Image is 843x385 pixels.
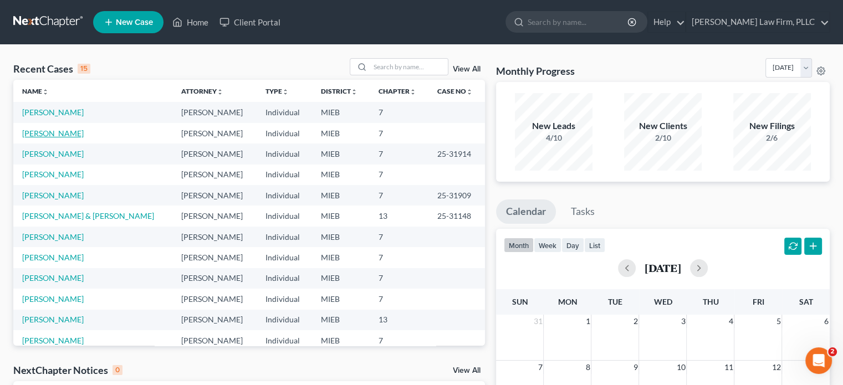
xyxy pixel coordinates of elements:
[561,199,605,224] a: Tasks
[172,143,257,164] td: [PERSON_NAME]
[167,12,214,32] a: Home
[282,89,289,95] i: unfold_more
[537,361,543,374] span: 7
[428,185,485,206] td: 25-31909
[428,143,485,164] td: 25-31914
[312,330,370,351] td: MIEB
[13,363,122,377] div: NextChapter Notices
[584,361,591,374] span: 8
[78,64,90,74] div: 15
[558,297,577,306] span: Mon
[370,59,448,75] input: Search by name...
[116,18,153,27] span: New Case
[733,132,811,143] div: 2/6
[608,297,622,306] span: Tue
[312,289,370,309] td: MIEB
[504,238,534,253] button: month
[22,87,49,95] a: Nameunfold_more
[257,330,312,351] td: Individual
[370,289,428,309] td: 7
[22,253,84,262] a: [PERSON_NAME]
[496,199,556,224] a: Calendar
[257,310,312,330] td: Individual
[823,315,830,328] span: 6
[312,206,370,226] td: MIEB
[648,12,685,32] a: Help
[370,206,428,226] td: 13
[624,132,702,143] div: 2/10
[453,65,481,73] a: View All
[22,315,84,324] a: [PERSON_NAME]
[686,12,829,32] a: [PERSON_NAME] Law Firm, PLLC
[257,268,312,289] td: Individual
[265,87,289,95] a: Typeunfold_more
[22,129,84,138] a: [PERSON_NAME]
[645,262,681,274] h2: [DATE]
[321,87,357,95] a: Districtunfold_more
[653,297,672,306] span: Wed
[466,89,473,95] i: unfold_more
[22,211,154,220] a: [PERSON_NAME] & [PERSON_NAME]
[370,185,428,206] td: 7
[370,330,428,351] td: 7
[312,268,370,289] td: MIEB
[370,310,428,330] td: 13
[257,165,312,185] td: Individual
[632,315,638,328] span: 2
[632,361,638,374] span: 9
[312,123,370,143] td: MIEB
[584,315,591,328] span: 1
[770,361,781,374] span: 12
[312,227,370,247] td: MIEB
[312,185,370,206] td: MIEB
[370,227,428,247] td: 7
[172,123,257,143] td: [PERSON_NAME]
[172,165,257,185] td: [PERSON_NAME]
[257,185,312,206] td: Individual
[534,238,561,253] button: week
[312,143,370,164] td: MIEB
[428,206,485,226] td: 25-31148
[370,247,428,268] td: 7
[379,87,416,95] a: Chapterunfold_more
[370,143,428,164] td: 7
[723,361,734,374] span: 11
[172,247,257,268] td: [PERSON_NAME]
[257,247,312,268] td: Individual
[172,102,257,122] td: [PERSON_NAME]
[679,315,686,328] span: 3
[257,123,312,143] td: Individual
[257,206,312,226] td: Individual
[312,310,370,330] td: MIEB
[828,347,837,356] span: 2
[624,120,702,132] div: New Clients
[22,107,84,117] a: [PERSON_NAME]
[410,89,416,95] i: unfold_more
[312,102,370,122] td: MIEB
[370,102,428,122] td: 7
[172,310,257,330] td: [PERSON_NAME]
[22,191,84,200] a: [PERSON_NAME]
[799,297,813,306] span: Sat
[181,87,223,95] a: Attorneyunfold_more
[22,273,84,283] a: [PERSON_NAME]
[257,227,312,247] td: Individual
[437,87,473,95] a: Case Nounfold_more
[733,120,811,132] div: New Filings
[370,165,428,185] td: 7
[257,143,312,164] td: Individual
[370,123,428,143] td: 7
[172,185,257,206] td: [PERSON_NAME]
[496,64,575,78] h3: Monthly Progress
[312,247,370,268] td: MIEB
[561,238,584,253] button: day
[453,367,481,374] a: View All
[22,336,84,345] a: [PERSON_NAME]
[22,170,84,179] a: [PERSON_NAME]
[113,365,122,375] div: 0
[351,89,357,95] i: unfold_more
[172,206,257,226] td: [PERSON_NAME]
[532,315,543,328] span: 31
[370,268,428,289] td: 7
[22,149,84,158] a: [PERSON_NAME]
